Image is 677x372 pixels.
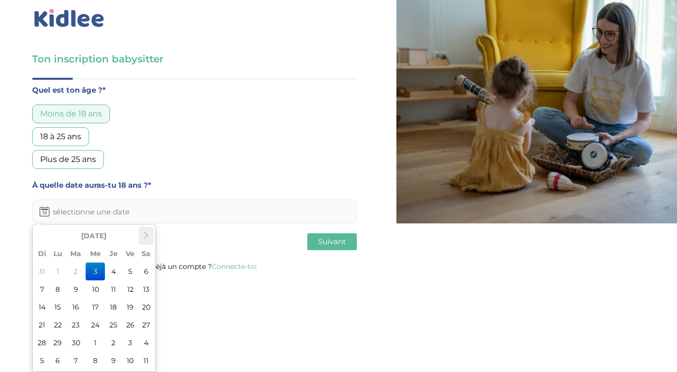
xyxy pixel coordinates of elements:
[105,352,122,370] td: 9
[122,263,139,280] td: 5
[49,227,139,245] th: [DATE]
[32,52,357,66] h3: Ton inscription babysitter
[122,245,139,263] th: Ve
[139,334,153,352] td: 4
[66,316,86,334] td: 23
[86,316,105,334] td: 24
[32,200,357,223] input: sélectionne une date
[139,280,153,298] td: 13
[49,263,66,280] td: 1
[32,150,104,169] div: Plus de 25 ans
[122,334,139,352] td: 3
[66,352,86,370] td: 7
[86,280,105,298] td: 10
[307,233,357,250] button: Suivant
[49,352,66,370] td: 6
[35,316,49,334] td: 21
[105,334,122,352] td: 2
[49,280,66,298] td: 8
[86,352,105,370] td: 8
[32,7,106,30] img: logo_kidlee_bleu
[49,316,66,334] td: 22
[122,316,139,334] td: 26
[318,237,346,246] span: Suivant
[122,352,139,370] td: 10
[86,334,105,352] td: 1
[66,298,86,316] td: 16
[32,105,110,123] div: Moins de 18 ans
[49,334,66,352] td: 29
[32,84,357,97] label: Quel est ton âge ?*
[139,298,153,316] td: 20
[35,352,49,370] td: 5
[139,352,153,370] td: 11
[35,298,49,316] td: 14
[35,263,49,280] td: 31
[66,280,86,298] td: 9
[139,245,153,263] th: Sa
[49,298,66,316] td: 15
[32,260,357,273] p: Tu as déjà un compte ?
[139,316,153,334] td: 27
[122,280,139,298] td: 12
[66,263,86,280] td: 2
[32,127,89,146] div: 18 à 25 ans
[49,245,66,263] th: Lu
[105,298,122,316] td: 18
[86,298,105,316] td: 17
[105,245,122,263] th: Je
[86,263,105,280] td: 3
[35,280,49,298] td: 7
[66,245,86,263] th: Ma
[212,262,257,271] a: Connecte-toi
[122,298,139,316] td: 19
[139,263,153,280] td: 6
[35,245,49,263] th: Di
[35,334,49,352] td: 28
[105,263,122,280] td: 4
[32,179,357,192] label: À quelle date auras-tu 18 ans ?*
[86,245,105,263] th: Me
[66,334,86,352] td: 30
[105,280,122,298] td: 11
[105,316,122,334] td: 25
